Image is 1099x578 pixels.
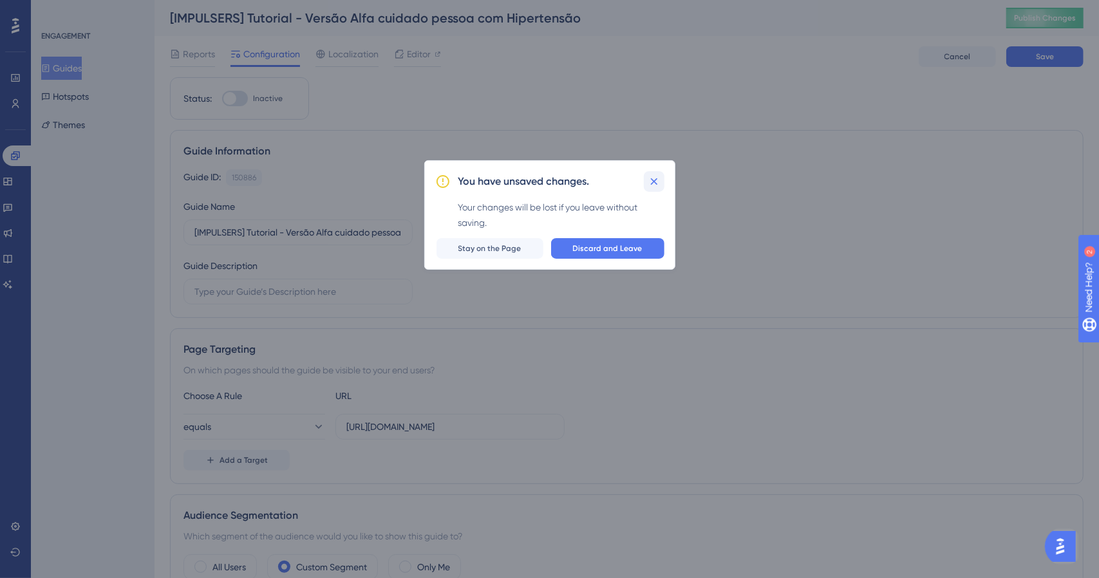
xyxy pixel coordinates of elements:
h2: You have unsaved changes. [458,174,590,189]
div: 2 [89,6,93,17]
iframe: UserGuiding AI Assistant Launcher [1045,527,1084,566]
div: Your changes will be lost if you leave without saving. [458,200,664,230]
span: Stay on the Page [458,243,521,254]
span: Need Help? [30,3,80,19]
span: Discard and Leave [573,243,643,254]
